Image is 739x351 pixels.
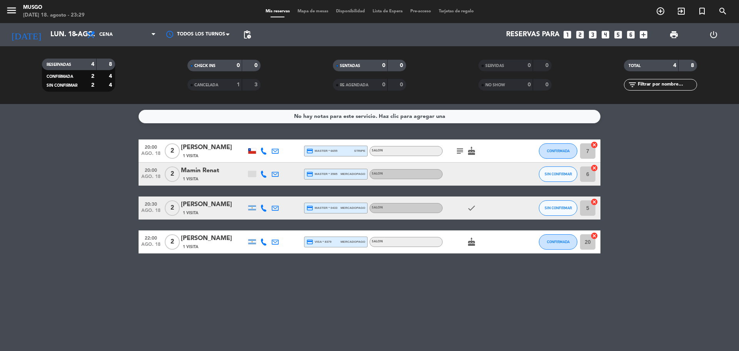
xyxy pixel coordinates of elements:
[575,30,585,40] i: looks_two
[72,30,81,39] i: arrow_drop_down
[545,63,550,68] strong: 0
[181,143,246,153] div: [PERSON_NAME]
[545,82,550,87] strong: 0
[626,30,636,40] i: looks_6
[669,30,679,39] span: print
[637,81,697,89] input: Filtrar por nombre...
[590,232,598,240] i: cancel
[141,208,161,217] span: ago. 18
[629,64,640,68] span: TOTAL
[141,199,161,208] span: 20:30
[237,63,240,68] strong: 0
[341,239,365,244] span: mercadopago
[600,30,610,40] i: looks_4
[709,30,718,39] i: power_settings_new
[47,75,73,79] span: CONFIRMADA
[467,237,476,247] i: cake
[485,64,504,68] span: SERVIDAS
[91,82,94,88] strong: 2
[354,148,365,153] span: stripe
[400,82,405,87] strong: 0
[590,198,598,206] i: cancel
[306,205,338,212] span: master * 0433
[294,9,332,13] span: Mapa de mesas
[545,206,572,210] span: SIN CONFIRMAR
[306,238,313,245] i: credit_card
[613,30,623,40] i: looks_5
[697,7,707,16] i: turned_in_not
[485,83,505,87] span: NO SHOW
[467,146,476,156] i: cake
[406,9,435,13] span: Pre-acceso
[109,74,114,79] strong: 4
[294,112,445,121] div: No hay notas para este servicio. Haz clic para agregar una
[165,143,180,159] span: 2
[547,149,570,153] span: CONFIRMADA
[194,83,218,87] span: CANCELADA
[656,7,665,16] i: add_circle_outline
[332,9,369,13] span: Disponibilidad
[141,174,161,183] span: ago. 18
[340,64,360,68] span: SENTADAS
[181,200,246,210] div: [PERSON_NAME]
[506,31,560,39] span: Reservas para
[455,146,465,156] i: subject
[435,9,478,13] span: Tarjetas de regalo
[673,63,676,68] strong: 4
[306,171,313,178] i: credit_card
[677,7,686,16] i: exit_to_app
[242,30,252,39] span: pending_actions
[691,63,696,68] strong: 8
[237,82,240,87] strong: 1
[539,143,577,159] button: CONFIRMADA
[467,203,476,213] i: check
[183,210,198,216] span: 1 Visita
[372,240,383,243] span: SALON
[628,80,637,89] i: filter_list
[254,82,259,87] strong: 3
[141,142,161,151] span: 20:00
[194,64,216,68] span: CHECK INS
[181,166,246,176] div: Mamin Renat
[141,242,161,251] span: ago. 18
[99,32,113,37] span: Cena
[183,176,198,182] span: 1 Visita
[306,205,313,212] i: credit_card
[539,200,577,216] button: SIN CONFIRMAR
[400,63,405,68] strong: 0
[639,30,649,40] i: add_box
[165,200,180,216] span: 2
[372,172,383,175] span: SALON
[718,7,727,16] i: search
[539,166,577,182] button: SIN CONFIRMAR
[382,63,385,68] strong: 0
[91,74,94,79] strong: 2
[590,164,598,172] i: cancel
[47,84,77,87] span: SIN CONFIRMAR
[382,82,385,87] strong: 0
[6,26,47,43] i: [DATE]
[341,171,365,176] span: mercadopago
[181,233,246,244] div: [PERSON_NAME]
[547,240,570,244] span: CONFIRMADA
[141,233,161,242] span: 22:00
[369,9,406,13] span: Lista de Espera
[183,153,198,159] span: 1 Visita
[109,82,114,88] strong: 4
[528,82,531,87] strong: 0
[340,83,368,87] span: RE AGENDADA
[141,165,161,174] span: 20:00
[6,5,17,19] button: menu
[165,234,180,250] span: 2
[91,62,94,67] strong: 4
[165,166,180,182] span: 2
[528,63,531,68] strong: 0
[590,141,598,149] i: cancel
[539,234,577,250] button: CONFIRMADA
[262,9,294,13] span: Mis reservas
[23,4,85,12] div: Musgo
[562,30,572,40] i: looks_one
[306,148,338,155] span: master * 6655
[545,172,572,176] span: SIN CONFIRMAR
[47,63,71,67] span: RESERVADAS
